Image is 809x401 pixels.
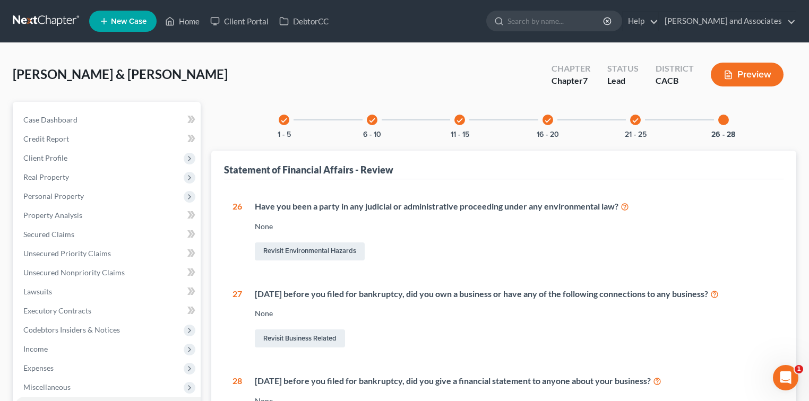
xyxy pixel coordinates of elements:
[255,375,775,387] div: [DATE] before you filed for bankruptcy, did you give a financial statement to anyone about your b...
[656,75,694,87] div: CACB
[552,75,590,87] div: Chapter
[656,63,694,75] div: District
[15,206,201,225] a: Property Analysis
[255,201,775,213] div: Have you been a party in any judicial or administrative proceeding under any environmental law?
[15,225,201,244] a: Secured Claims
[255,288,775,300] div: [DATE] before you filed for bankruptcy, did you own a business or have any of the following conne...
[607,63,639,75] div: Status
[23,344,48,353] span: Income
[278,131,291,138] button: 1 - 5
[363,131,381,138] button: 6 - 10
[23,134,69,143] span: Credit Report
[111,18,147,25] span: New Case
[274,12,334,31] a: DebtorCC
[711,131,735,138] button: 26 - 28
[368,117,376,124] i: check
[15,263,201,282] a: Unsecured Nonpriority Claims
[160,12,205,31] a: Home
[544,117,552,124] i: check
[795,365,803,373] span: 1
[280,117,288,124] i: check
[659,12,796,31] a: [PERSON_NAME] and Associates
[607,75,639,87] div: Lead
[456,117,463,124] i: check
[205,12,274,31] a: Client Portal
[711,63,784,86] button: Preview
[13,66,228,82] span: [PERSON_NAME] & [PERSON_NAME]
[773,365,798,390] iframe: Intercom live chat
[625,131,647,138] button: 21 - 25
[15,282,201,301] a: Lawsuits
[552,63,590,75] div: Chapter
[15,129,201,149] a: Credit Report
[224,163,393,176] div: Statement of Financial Affairs - Review
[23,363,54,372] span: Expenses
[23,191,84,201] span: Personal Property
[23,153,67,162] span: Client Profile
[583,75,588,85] span: 7
[23,249,111,258] span: Unsecured Priority Claims
[23,306,91,315] span: Executory Contracts
[23,325,120,334] span: Codebtors Insiders & Notices
[255,329,345,347] a: Revisit Business Related
[255,242,365,260] a: Revisit Environmental Hazards
[15,110,201,129] a: Case Dashboard
[23,115,78,124] span: Case Dashboard
[23,287,52,296] span: Lawsuits
[451,131,469,138] button: 11 - 15
[23,268,125,277] span: Unsecured Nonpriority Claims
[23,230,74,239] span: Secured Claims
[233,201,242,263] div: 26
[233,288,242,350] div: 27
[632,117,639,124] i: check
[623,12,658,31] a: Help
[255,308,775,319] div: None
[23,172,69,181] span: Real Property
[255,221,775,232] div: None
[507,11,605,31] input: Search by name...
[15,301,201,320] a: Executory Contracts
[537,131,559,138] button: 16 - 20
[15,244,201,263] a: Unsecured Priority Claims
[23,211,82,220] span: Property Analysis
[23,382,71,391] span: Miscellaneous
